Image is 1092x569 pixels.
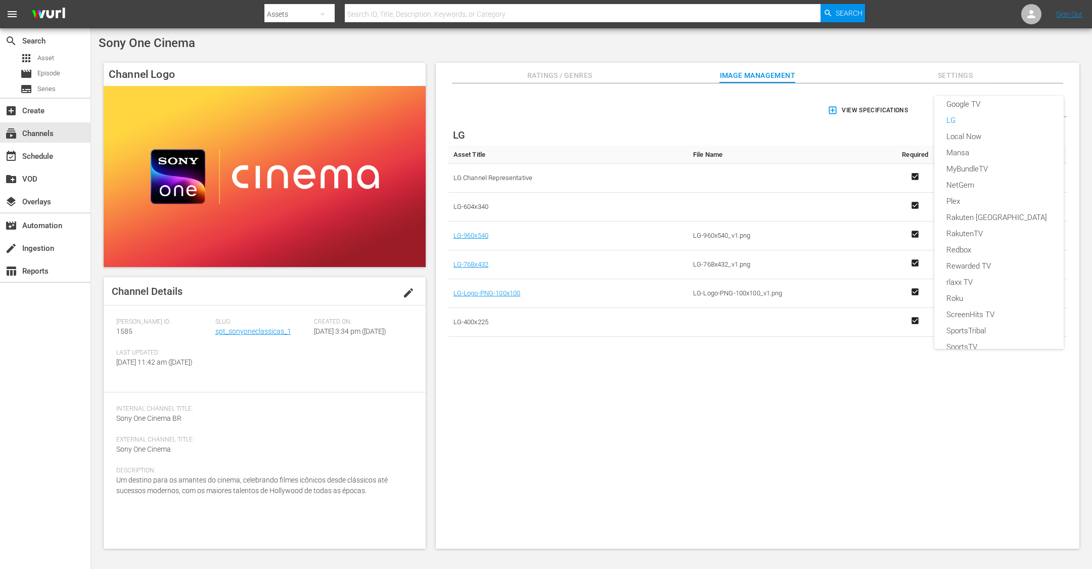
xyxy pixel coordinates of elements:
[946,339,1052,355] div: SportsTV
[946,307,1052,323] div: ScreenHits TV
[946,290,1052,307] div: Roku
[946,274,1052,290] div: rlaxx TV
[946,258,1052,274] div: Rewarded TV
[946,112,1052,128] div: LG
[946,128,1052,145] div: Local Now
[946,323,1052,339] div: SportsTribal
[946,226,1052,242] div: RakutenTV
[946,177,1052,193] div: NetGem
[946,242,1052,258] div: Redbox
[946,209,1052,226] div: Rakuten [GEOGRAPHIC_DATA]
[946,145,1052,161] div: Mansa
[946,96,1052,112] div: Google TV
[946,193,1052,209] div: Plex
[946,161,1052,177] div: MyBundleTV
